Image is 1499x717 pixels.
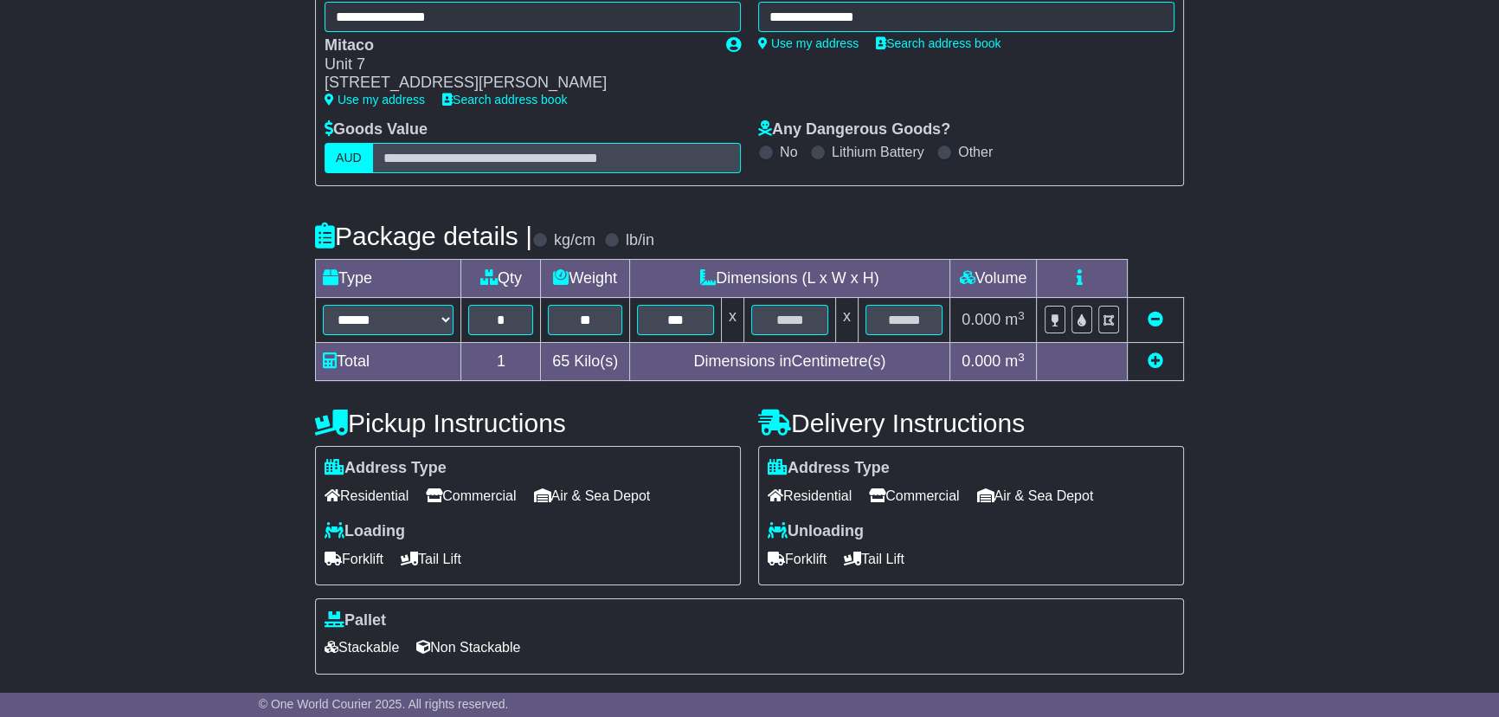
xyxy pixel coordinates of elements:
h4: Delivery Instructions [758,409,1184,437]
label: Any Dangerous Goods? [758,120,950,139]
h4: Pickup Instructions [315,409,741,437]
span: 65 [552,352,569,370]
label: kg/cm [554,231,595,250]
span: Commercial [426,482,516,509]
td: 1 [461,343,541,381]
a: Use my address [325,93,425,107]
span: 0.000 [962,352,1000,370]
span: Forklift [768,546,827,572]
td: Dimensions (L x W x H) [629,260,949,298]
span: Forklift [325,546,383,572]
sup: 3 [1018,351,1025,364]
td: Weight [541,260,629,298]
span: © One World Courier 2025. All rights reserved. [259,697,509,711]
label: Address Type [325,459,447,478]
a: Search address book [876,36,1000,50]
a: Use my address [758,36,859,50]
label: No [780,144,797,160]
label: Loading [325,522,405,541]
span: Residential [768,482,852,509]
span: Residential [325,482,409,509]
div: [STREET_ADDRESS][PERSON_NAME] [325,74,709,93]
td: x [721,298,743,343]
div: Mitaco [325,36,709,55]
a: Add new item [1148,352,1163,370]
td: x [835,298,858,343]
label: Pallet [325,611,386,630]
span: Commercial [869,482,959,509]
label: Goods Value [325,120,428,139]
label: Lithium Battery [832,144,924,160]
span: Non Stackable [416,634,520,661]
span: Tail Lift [844,546,904,572]
td: Kilo(s) [541,343,629,381]
sup: 3 [1018,309,1025,322]
span: Air & Sea Depot [534,482,651,509]
span: Tail Lift [401,546,461,572]
td: Volume [949,260,1036,298]
span: 0.000 [962,311,1000,328]
td: Qty [461,260,541,298]
span: m [1005,352,1025,370]
td: Type [316,260,461,298]
label: Unloading [768,522,864,541]
td: Dimensions in Centimetre(s) [629,343,949,381]
span: m [1005,311,1025,328]
label: lb/in [626,231,654,250]
span: Stackable [325,634,399,661]
label: AUD [325,143,373,173]
div: Unit 7 [325,55,709,74]
td: Total [316,343,461,381]
a: Search address book [442,93,567,107]
label: Other [958,144,993,160]
a: Remove this item [1148,311,1163,328]
label: Address Type [768,459,890,478]
h4: Package details | [315,222,532,250]
span: Air & Sea Depot [977,482,1094,509]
